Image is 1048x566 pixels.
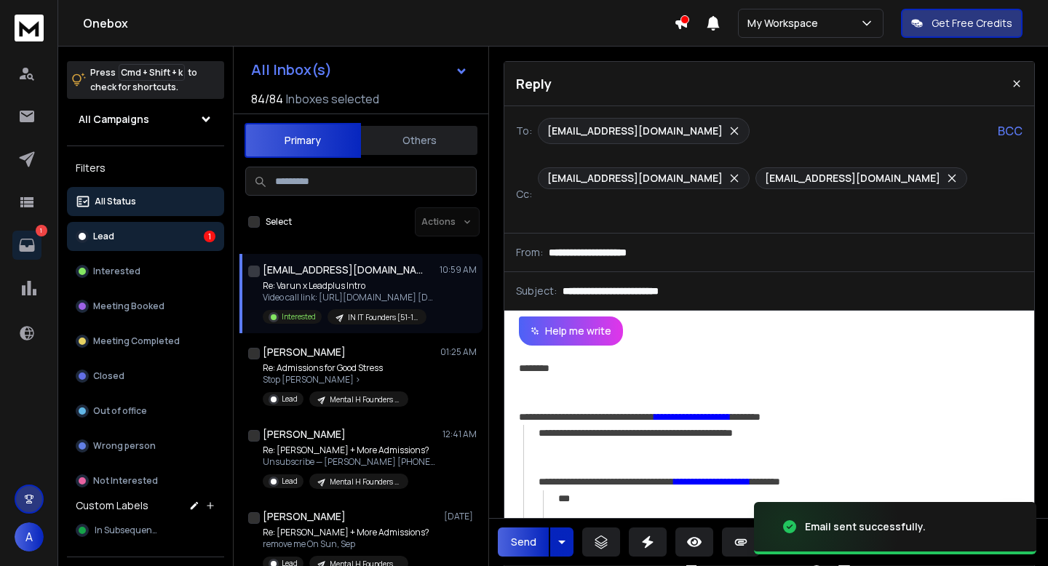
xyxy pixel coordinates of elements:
h1: All Campaigns [79,112,149,127]
p: [EMAIL_ADDRESS][DOMAIN_NAME] [547,124,723,138]
p: 10:59 AM [440,264,477,276]
h3: Inboxes selected [286,90,379,108]
p: To: [516,124,532,138]
p: Mental H Founders [1-200] [330,394,400,405]
p: 01:25 AM [440,346,477,358]
a: 1 [12,231,41,260]
h1: [EMAIL_ADDRESS][DOMAIN_NAME] [263,263,423,277]
span: 84 / 84 [251,90,283,108]
button: Interested [67,257,224,286]
h1: [PERSON_NAME] [263,509,346,524]
p: Out of office [93,405,147,417]
p: Not Interested [93,475,158,487]
p: 1 [36,225,47,236]
p: [EMAIL_ADDRESS][DOMAIN_NAME] [547,171,723,186]
button: All Inbox(s) [239,55,480,84]
p: Meeting Completed [93,335,180,347]
p: Unsubscribe — [PERSON_NAME] [PHONE_NUMBER] [263,456,437,468]
p: Re: Admissions for Good Stress [263,362,408,374]
p: Cc: [516,187,532,202]
button: Closed [67,362,224,391]
p: Interested [93,266,140,277]
p: Video call link: [URL][DOMAIN_NAME] [DATE], [263,292,437,303]
p: Reply [516,73,552,94]
h3: Filters [67,158,224,178]
button: Meeting Completed [67,327,224,356]
p: Press to check for shortcuts. [90,65,197,95]
button: In Subsequence [67,516,224,545]
p: Lead [93,231,114,242]
button: All Campaigns [67,105,224,134]
button: Others [361,124,477,156]
p: Subject: [516,284,557,298]
p: [DATE] [444,511,477,522]
p: Re: [PERSON_NAME] + More Admissions? [263,445,437,456]
button: Lead1 [67,222,224,251]
h3: Custom Labels [76,498,148,513]
button: Primary [245,123,361,158]
p: Lead [282,394,298,404]
p: Interested [282,311,316,322]
label: Select [266,216,292,228]
h1: Onebox [83,15,674,32]
button: Not Interested [67,466,224,495]
h1: [PERSON_NAME] [263,345,346,359]
button: Send [498,527,549,557]
h1: All Inbox(s) [251,63,332,77]
h1: [PERSON_NAME] [263,427,346,442]
p: Re: Varun x Leadplus Intro [263,280,437,292]
p: BCC [998,122,1023,140]
p: Get Free Credits [932,16,1012,31]
p: Meeting Booked [93,300,164,312]
p: remove me On Sun, Sep [263,538,429,550]
p: Re: [PERSON_NAME] + More Admissions? [263,527,429,538]
p: My Workspace [747,16,824,31]
p: Closed [93,370,124,382]
button: Get Free Credits [901,9,1023,38]
span: In Subsequence [95,525,162,536]
p: [EMAIL_ADDRESS][DOMAIN_NAME] [765,171,940,186]
button: Out of office [67,396,224,426]
p: Wrong person [93,440,156,452]
button: Meeting Booked [67,292,224,321]
button: Help me write [519,316,623,346]
p: Mental H Founders [1-200] [330,477,400,487]
p: All Status [95,196,136,207]
div: 1 [204,231,215,242]
button: A [15,522,44,551]
div: Email sent successfully. [805,519,926,534]
button: All Status [67,187,224,216]
p: Stop [PERSON_NAME] > [263,374,408,386]
p: IN IT Founders [51-100] [348,312,418,323]
img: logo [15,15,44,41]
span: Cmd + Shift + k [119,64,185,81]
p: From: [516,245,543,260]
button: Wrong person [67,431,224,461]
p: Lead [282,476,298,487]
p: 12:41 AM [442,429,477,440]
